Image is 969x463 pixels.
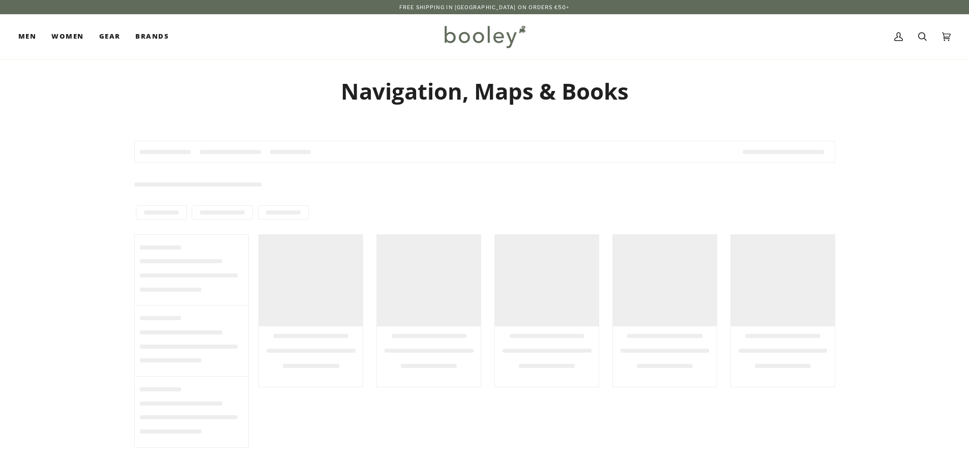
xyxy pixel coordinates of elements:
p: Free Shipping in [GEOGRAPHIC_DATA] on Orders €50+ [399,3,570,11]
span: Gear [99,32,121,42]
span: Brands [135,32,169,42]
a: Men [18,14,44,59]
img: Booley [440,22,529,51]
span: Women [51,32,83,42]
a: Brands [128,14,177,59]
a: Women [44,14,91,59]
span: Men [18,32,36,42]
h1: Navigation, Maps & Books [134,77,835,105]
a: Gear [92,14,128,59]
